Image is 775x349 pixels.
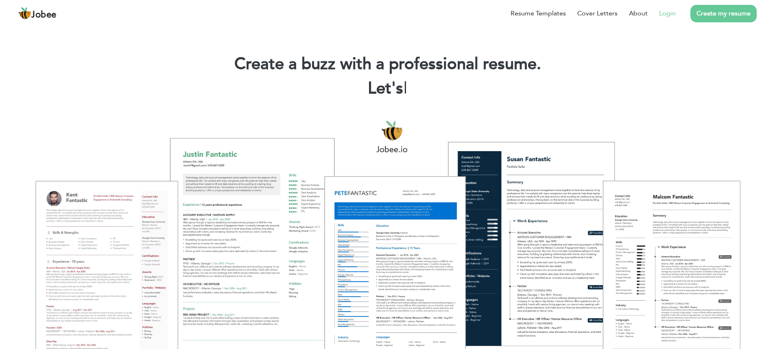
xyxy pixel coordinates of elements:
a: Resume Templates [511,9,566,18]
a: Create my resume [690,5,757,22]
img: jobee.io [18,7,31,20]
a: Jobee [18,7,57,20]
h1: Create a buzz with a professional resume. [12,54,763,75]
h2: Let's [12,78,763,99]
a: Login [659,9,676,18]
a: About [629,9,648,18]
a: Cover Letters [577,9,618,18]
span: Jobee [31,11,57,20]
span: | [404,77,407,100]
